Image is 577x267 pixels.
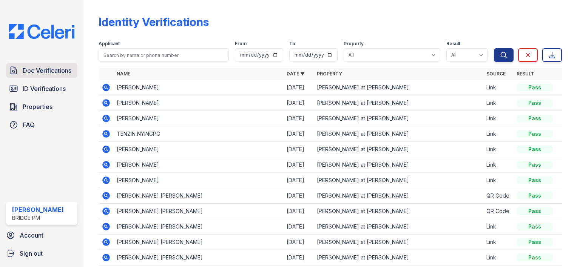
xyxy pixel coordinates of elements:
td: QR Code [483,188,514,204]
div: Pass [517,161,553,169]
a: FAQ [6,117,77,132]
td: [DATE] [284,250,314,265]
span: Properties [23,102,52,111]
td: QR Code [483,204,514,219]
label: From [235,41,247,47]
td: TENZIN NYINGPO [114,126,283,142]
div: Pass [517,115,553,122]
a: Properties [6,99,77,114]
td: [DATE] [284,204,314,219]
div: Pass [517,223,553,230]
div: [PERSON_NAME] [12,205,64,214]
td: Link [483,219,514,235]
a: Date ▼ [287,71,305,77]
td: [DATE] [284,126,314,142]
td: [PERSON_NAME] at [PERSON_NAME] [314,173,483,188]
td: [PERSON_NAME] at [PERSON_NAME] [314,235,483,250]
td: [DATE] [284,188,314,204]
td: [PERSON_NAME] at [PERSON_NAME] [314,126,483,142]
div: Pass [517,176,553,184]
a: ID Verifications [6,81,77,96]
span: ID Verifications [23,84,66,93]
td: [DATE] [284,142,314,157]
span: FAQ [23,120,35,129]
a: Sign out [3,246,80,261]
td: Link [483,126,514,142]
td: [DATE] [284,219,314,235]
img: CE_Logo_Blue-a8612792a0a2168367f1c8372b55b34899dd931a85d93a1a3d3e32e68fde9ad4.png [3,24,80,39]
td: [PERSON_NAME] [114,157,283,173]
td: [PERSON_NAME] at [PERSON_NAME] [314,95,483,111]
div: Pass [517,254,553,261]
span: Sign out [20,249,43,258]
a: Account [3,228,80,243]
td: [PERSON_NAME] at [PERSON_NAME] [314,111,483,126]
div: Pass [517,84,553,91]
span: Account [20,231,43,240]
td: [DATE] [284,95,314,111]
td: [PERSON_NAME] [PERSON_NAME] [114,235,283,250]
td: Link [483,80,514,95]
div: Identity Verifications [99,15,209,29]
td: [PERSON_NAME] at [PERSON_NAME] [314,204,483,219]
td: Link [483,157,514,173]
div: Bridge PM [12,214,64,222]
td: [DATE] [284,173,314,188]
td: [PERSON_NAME] [PERSON_NAME] [114,188,283,204]
a: Doc Verifications [6,63,77,78]
div: Pass [517,192,553,199]
td: [PERSON_NAME] at [PERSON_NAME] [314,219,483,235]
td: [PERSON_NAME] [114,142,283,157]
td: [PERSON_NAME] [114,95,283,111]
td: Link [483,173,514,188]
td: [PERSON_NAME] at [PERSON_NAME] [314,80,483,95]
td: [DATE] [284,111,314,126]
td: [DATE] [284,235,314,250]
input: Search by name or phone number [99,48,229,62]
td: Link [483,111,514,126]
td: [PERSON_NAME] [PERSON_NAME] [114,250,283,265]
td: [PERSON_NAME] at [PERSON_NAME] [314,250,483,265]
label: Result [446,41,460,47]
td: [PERSON_NAME] at [PERSON_NAME] [314,142,483,157]
label: To [289,41,295,47]
td: [PERSON_NAME] at [PERSON_NAME] [314,157,483,173]
td: Link [483,235,514,250]
div: Pass [517,146,553,153]
td: [PERSON_NAME] [114,111,283,126]
td: [PERSON_NAME] [PERSON_NAME] [114,219,283,235]
div: Pass [517,207,553,215]
a: Result [517,71,534,77]
a: Property [317,71,342,77]
td: [DATE] [284,80,314,95]
span: Doc Verifications [23,66,71,75]
label: Property [344,41,364,47]
td: [DATE] [284,157,314,173]
td: [PERSON_NAME] [114,173,283,188]
a: Name [117,71,130,77]
td: Link [483,142,514,157]
td: Link [483,250,514,265]
td: [PERSON_NAME] at [PERSON_NAME] [314,188,483,204]
td: [PERSON_NAME] [PERSON_NAME] [114,204,283,219]
td: [PERSON_NAME] [114,80,283,95]
label: Applicant [99,41,120,47]
div: Pass [517,130,553,138]
div: Pass [517,238,553,246]
td: Link [483,95,514,111]
a: Source [486,71,506,77]
div: Pass [517,99,553,107]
